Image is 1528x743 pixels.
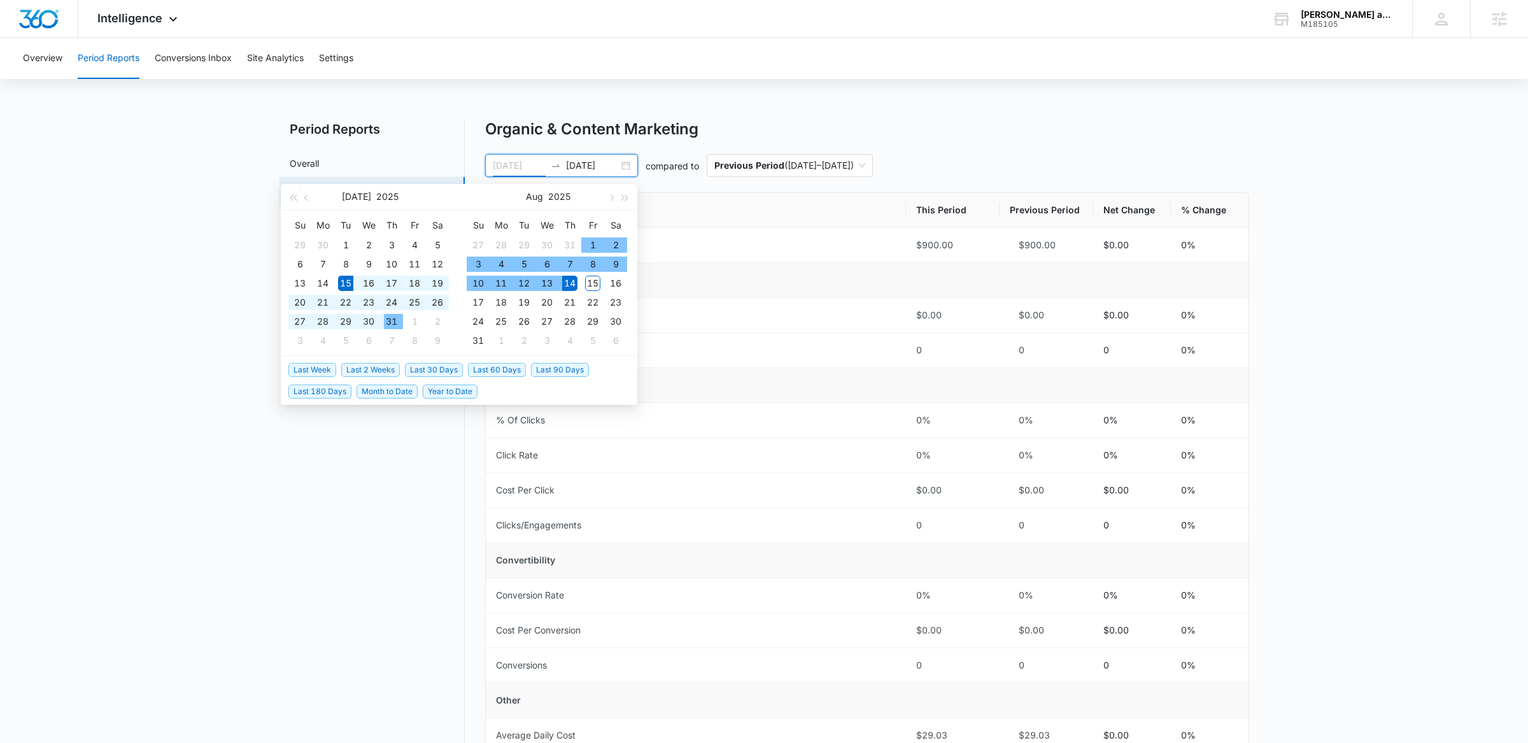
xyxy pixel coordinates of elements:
[311,274,334,293] td: 2025-07-14
[430,257,445,272] div: 12
[562,333,577,348] div: 4
[467,331,490,350] td: 2025-08-31
[513,255,535,274] td: 2025-08-05
[558,312,581,331] td: 2025-08-28
[496,483,555,497] div: Cost Per Click
[516,295,532,310] div: 19
[467,215,490,236] th: Su
[496,588,564,602] div: Conversion Rate
[468,363,526,377] span: Last 60 Days
[470,333,486,348] div: 31
[562,276,577,291] div: 14
[426,312,449,331] td: 2025-08-02
[516,314,532,329] div: 26
[539,295,555,310] div: 20
[535,215,558,236] th: We
[1010,518,1083,532] div: 0
[357,293,380,312] td: 2025-07-23
[334,215,357,236] th: Tu
[288,293,311,312] td: 2025-07-20
[562,314,577,329] div: 28
[380,236,403,255] td: 2025-07-03
[470,295,486,310] div: 17
[334,236,357,255] td: 2025-07-01
[407,314,422,329] div: 1
[558,215,581,236] th: Th
[467,236,490,255] td: 2025-07-27
[357,385,418,399] span: Month to Date
[470,257,486,272] div: 3
[916,483,989,497] div: $0.00
[493,237,509,253] div: 28
[1010,588,1083,602] div: 0%
[1010,308,1083,322] div: $0.00
[338,237,353,253] div: 1
[608,314,623,329] div: 30
[467,312,490,331] td: 2025-08-24
[916,623,989,637] div: $0.00
[311,312,334,331] td: 2025-07-28
[311,293,334,312] td: 2025-07-21
[558,236,581,255] td: 2025-07-31
[1181,343,1196,357] p: 0%
[288,385,351,399] span: Last 180 Days
[334,293,357,312] td: 2025-07-22
[361,237,376,253] div: 2
[338,333,353,348] div: 5
[604,255,627,274] td: 2025-08-09
[311,236,334,255] td: 2025-06-30
[426,274,449,293] td: 2025-07-19
[1301,20,1394,29] div: account id
[558,274,581,293] td: 2025-08-14
[485,120,698,139] h1: Organic & Content Marketing
[430,295,445,310] div: 26
[426,215,449,236] th: Sa
[916,518,989,532] div: 0
[1103,343,1109,357] p: 0
[470,276,486,291] div: 10
[496,728,576,742] div: Average Daily Cost
[916,658,989,672] div: 0
[315,257,330,272] div: 7
[361,333,376,348] div: 6
[539,333,555,348] div: 3
[526,184,543,209] button: Aug
[558,331,581,350] td: 2025-09-04
[513,274,535,293] td: 2025-08-12
[407,333,422,348] div: 8
[23,38,62,79] button: Overview
[1181,728,1196,742] p: 0%
[319,38,353,79] button: Settings
[290,157,319,170] a: Overall
[581,331,604,350] td: 2025-09-05
[486,193,906,228] th: Metric
[292,314,308,329] div: 27
[380,293,403,312] td: 2025-07-24
[426,255,449,274] td: 2025-07-12
[551,160,561,171] span: to
[581,236,604,255] td: 2025-08-01
[380,274,403,293] td: 2025-07-17
[539,257,555,272] div: 6
[490,293,513,312] td: 2025-08-18
[581,255,604,274] td: 2025-08-08
[581,312,604,331] td: 2025-08-29
[288,255,311,274] td: 2025-07-06
[423,385,478,399] span: Year to Date
[646,159,699,173] p: compared to
[916,728,989,742] div: $29.03
[604,312,627,331] td: 2025-08-30
[1181,623,1196,637] p: 0%
[315,295,330,310] div: 21
[539,314,555,329] div: 27
[493,295,509,310] div: 18
[342,184,371,209] button: [DATE]
[1103,518,1109,532] p: 0
[562,257,577,272] div: 7
[384,237,399,253] div: 3
[292,295,308,310] div: 20
[338,276,353,291] div: 15
[384,276,399,291] div: 17
[490,215,513,236] th: Mo
[384,333,399,348] div: 7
